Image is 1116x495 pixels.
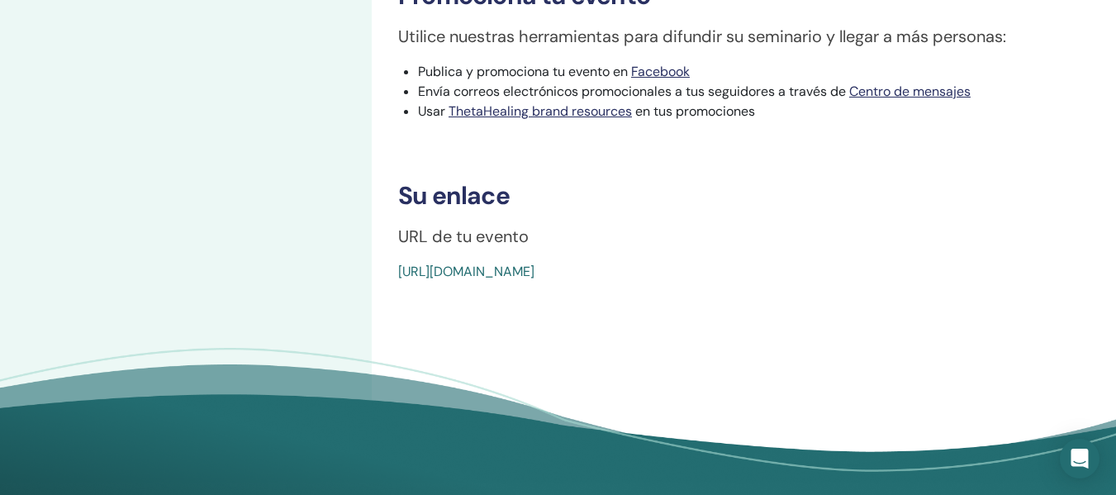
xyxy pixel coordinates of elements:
[631,63,690,80] a: Facebook
[1060,439,1099,478] div: Open Intercom Messenger
[418,102,1090,121] li: Usar en tus promociones
[449,102,632,120] a: ThetaHealing brand resources
[398,224,1090,249] p: URL de tu evento
[398,263,534,280] a: [URL][DOMAIN_NAME]
[849,83,971,100] a: Centro de mensajes
[398,24,1090,49] p: Utilice nuestras herramientas para difundir su seminario y llegar a más personas:
[418,62,1090,82] li: Publica y promociona tu evento en
[398,181,1090,211] h3: Su enlace
[418,82,1090,102] li: Envía correos electrónicos promocionales a tus seguidores a través de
